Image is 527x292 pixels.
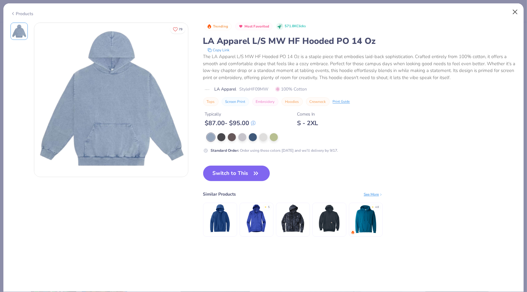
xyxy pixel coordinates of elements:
[285,24,306,29] span: 571.8K Clicks
[206,47,232,53] button: copy to clipboard
[351,204,380,233] img: Gildan Adult Heavy Blend 8 Oz. 50/50 Hooded Sweatshirt
[297,111,318,117] div: Comes In
[306,97,330,106] button: Crewneck
[203,87,211,92] img: brand logo
[245,25,269,28] span: Most Favorited
[203,53,517,81] div: The LA Apparel L/S MW HF Hooded PO 14 Oz is a staple piece that embodies laid-back sophistication...
[333,99,350,104] div: Print Guide
[205,204,235,233] img: Sport-Tek Super Heavyweight Pullover Hooded Sweatshirt
[375,205,379,209] div: 4.8
[10,11,34,17] div: Products
[315,204,344,233] img: Carhartt Rain Defender ® Paxton Heavyweight Hooded Sweatshirt
[211,148,338,153] div: Order using these colors [DATE] and we’ll delivery by 9/17.
[242,204,271,233] img: Nike Ladies Therma-FIT Full-Zip Fleece Hoodie
[205,119,256,127] div: $ 87.00 - $ 95.00
[351,231,355,234] img: trending.gif
[211,148,239,153] strong: Standard Order :
[252,97,278,106] button: Embroidery
[170,25,185,34] button: Like
[509,6,521,18] button: Close
[12,24,27,39] img: Front
[203,166,270,181] button: Switch to This
[278,204,307,233] img: Champion Scrunch-Dye Tie-Dye Hooded Sweatshirt
[207,24,212,29] img: Trending sort
[34,23,188,177] img: Front
[364,192,383,197] div: See More
[213,25,228,28] span: Trending
[297,119,318,127] div: S - 2XL
[205,111,256,117] div: Typically
[282,97,303,106] button: Hoodies
[238,24,243,29] img: Most Favorited sort
[275,86,307,92] span: 100% Cotton
[240,86,269,92] span: Style HF09MW
[203,191,236,197] div: Similar Products
[222,97,249,106] button: Screen Print
[203,97,219,106] button: Tops
[235,23,273,31] button: Badge Button
[215,86,236,92] span: LA Apparel
[203,35,517,47] div: LA Apparel L/S MW HF Hooded PO 14 Oz
[179,28,182,31] span: 79
[372,205,374,208] div: ★
[265,205,267,208] div: ★
[204,23,232,31] button: Badge Button
[268,205,270,209] div: 5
